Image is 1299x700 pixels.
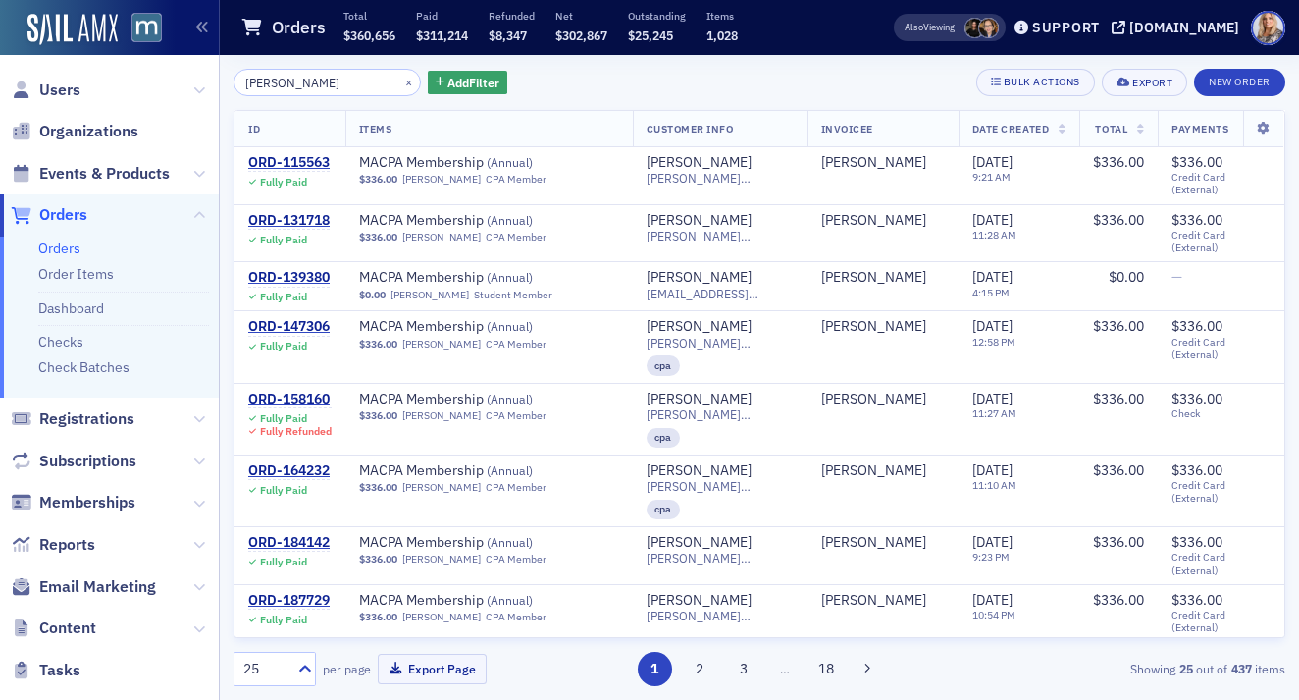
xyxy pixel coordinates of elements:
span: Credit Card (External) [1171,609,1271,634]
a: [PERSON_NAME] [647,154,752,172]
span: MACPA Membership [359,212,606,230]
a: ORD-131718 [248,212,330,230]
span: $336.00 [1171,211,1222,229]
a: Subscriptions [11,451,136,472]
span: MACPA Membership [359,391,606,408]
a: MACPA Membership (Annual) [359,212,606,230]
a: [PERSON_NAME] [821,269,926,287]
a: ORD-184142 [248,534,330,552]
span: Content [39,618,96,639]
span: ( Annual ) [487,212,533,228]
span: $25,245 [628,27,673,43]
span: Credit Card (External) [1171,479,1271,505]
span: $336.00 [1171,153,1222,171]
span: Michelle Brown [978,18,999,38]
div: Fully Paid [260,176,307,188]
span: $336.00 [359,173,397,186]
time: 4:15 PM [972,286,1010,299]
span: Items [359,122,392,135]
time: 9:23 PM [972,550,1010,564]
span: MACPA Membership [359,269,606,287]
div: ORD-158160 [248,391,332,408]
a: Orders [38,240,80,257]
button: 2 [682,652,716,686]
span: Credit Card (External) [1171,229,1271,254]
div: Fully Refunded [260,425,332,438]
span: [DATE] [972,390,1013,407]
a: Dashboard [38,299,104,317]
div: [PERSON_NAME] [821,154,926,172]
img: SailAMX [27,14,118,45]
p: Net [555,9,607,23]
span: Teresa Feng [821,269,945,287]
div: CPA Member [486,553,546,565]
time: 11:28 AM [972,228,1016,242]
span: — [1171,268,1182,286]
span: MACPA Membership [359,462,606,480]
a: MACPA Membership (Annual) [359,592,606,610]
button: Export [1102,69,1187,96]
div: [PERSON_NAME] [647,212,752,230]
span: [EMAIL_ADDRESS][DOMAIN_NAME] [647,287,794,301]
span: Registrations [39,408,134,430]
span: $336.00 [1093,317,1144,335]
a: Memberships [11,492,135,513]
a: [PERSON_NAME] [402,409,481,422]
div: [PERSON_NAME] [821,391,926,408]
a: [PERSON_NAME] [402,481,481,494]
a: [PERSON_NAME] [821,462,926,480]
span: $302,867 [555,27,607,43]
span: Users [39,80,80,101]
span: [PERSON_NAME][EMAIL_ADDRESS][PERSON_NAME][PERSON_NAME][DOMAIN_NAME] [647,551,794,565]
span: $336.00 [359,611,397,623]
span: [DATE] [972,317,1013,335]
a: [PERSON_NAME] [647,318,752,336]
a: MACPA Membership (Annual) [359,462,606,480]
a: [PERSON_NAME] [402,611,481,623]
div: [PERSON_NAME] [647,462,752,480]
span: $336.00 [359,231,397,243]
a: ORD-139380 [248,269,330,287]
a: Checks [38,333,83,350]
span: $336.00 [1093,211,1144,229]
a: ORD-147306 [248,318,330,336]
span: ( Annual ) [487,462,533,478]
div: Fully Paid [260,556,307,568]
a: [PERSON_NAME] [647,391,752,408]
a: Content [11,618,96,639]
div: [PERSON_NAME] [647,534,752,552]
div: cpa [647,500,681,519]
span: ( Annual ) [487,318,533,334]
a: Email Marketing [11,576,156,598]
div: ORD-115563 [248,154,330,172]
span: $336.00 [359,481,397,494]
span: $360,656 [343,27,395,43]
span: $336.00 [1093,390,1144,407]
span: Teresa Greider [821,391,945,408]
span: Orders [39,204,87,226]
span: $8,347 [489,27,527,43]
div: Support [1032,19,1100,36]
a: [PERSON_NAME] [647,592,752,610]
span: Memberships [39,492,135,513]
span: Invoicee [821,122,873,135]
span: $336.00 [1171,461,1222,479]
span: Teresa Flynn [821,592,945,610]
span: Teresa Smith [821,154,945,172]
div: CPA Member [486,409,546,422]
span: 1,028 [706,27,738,43]
div: Fully Paid [260,340,307,352]
p: Paid [416,9,468,23]
span: $336.00 [1093,591,1144,609]
span: $336.00 [1171,591,1222,609]
a: MACPA Membership (Annual) [359,318,606,336]
button: 18 [809,652,844,686]
span: Customer Info [647,122,734,135]
span: $336.00 [1171,390,1222,407]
